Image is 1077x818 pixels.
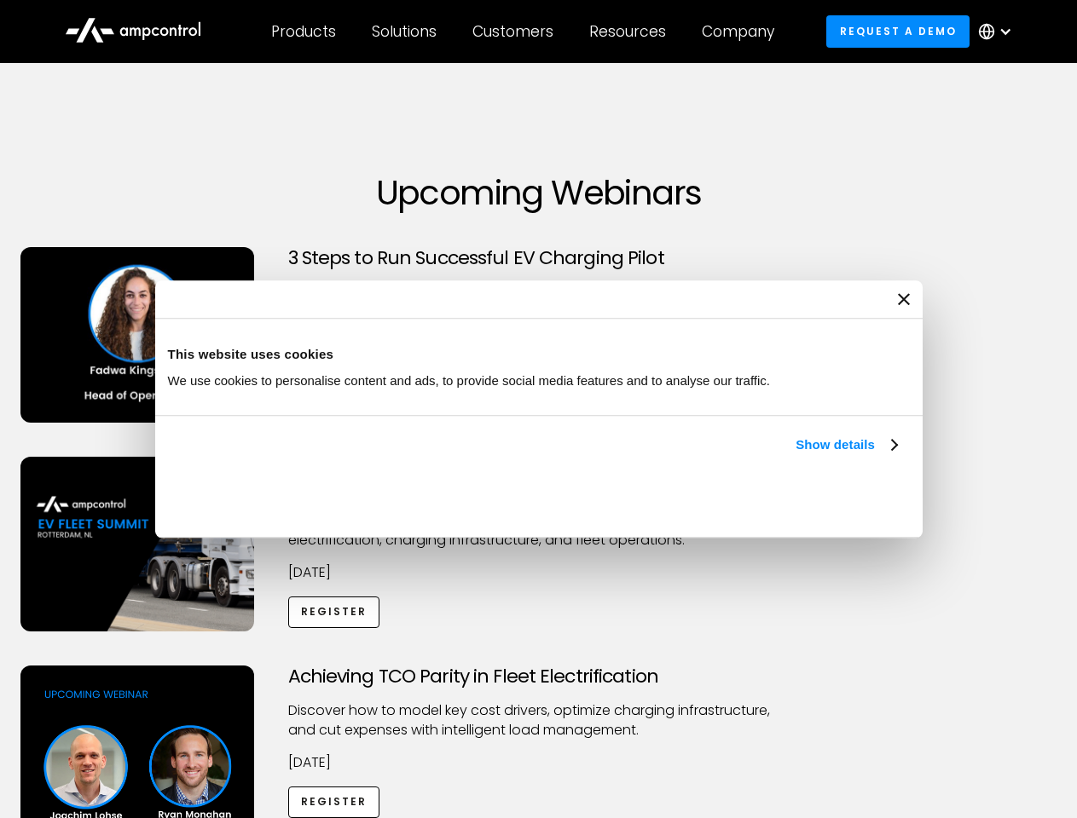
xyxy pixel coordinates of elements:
[796,435,896,455] a: Show details
[288,786,380,818] a: Register
[658,475,903,524] button: Okay
[826,15,970,47] a: Request a demo
[288,753,790,772] p: [DATE]
[288,563,790,582] p: [DATE]
[702,22,774,41] div: Company
[271,22,336,41] div: Products
[20,172,1057,213] h1: Upcoming Webinars
[288,701,790,740] p: Discover how to model key cost drivers, optimize charging infrastructure, and cut expenses with i...
[589,22,666,41] div: Resources
[898,293,910,305] button: Close banner
[288,665,790,688] h3: Achieving TCO Parity in Fleet Electrification
[288,596,380,628] a: Register
[472,22,553,41] div: Customers
[288,247,790,269] h3: 3 Steps to Run Successful EV Charging Pilot
[372,22,437,41] div: Solutions
[168,344,910,365] div: This website uses cookies
[168,373,771,388] span: We use cookies to personalise content and ads, to provide social media features and to analyse ou...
